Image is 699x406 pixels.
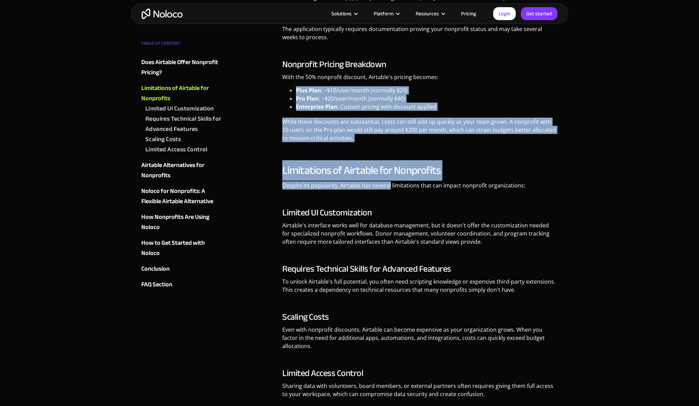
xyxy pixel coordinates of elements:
div: Limited UI Customization [145,104,214,114]
h3: Limited Access Control [282,368,558,378]
li: : ~$20/user/month (normally $40) [296,94,558,103]
a: Pricing [453,9,485,18]
li: : Custom pricing with discount applied [296,103,558,111]
a: Noloco for Nonprofits: A Flexible Airtable Alternative [141,186,224,207]
h3: Nonprofit Pricing Breakdown [282,59,558,70]
p: Airtable's interface works well for database management, but it doesn't offer the customization n... [282,221,558,251]
div: Resources [407,9,453,18]
h3: Scaling Costs [282,312,558,322]
div: TABLE OF CONTENT [141,38,224,52]
div: Scaling Costs [145,134,181,145]
a: Limited UI Customization [145,104,224,114]
div: Limited Access Control [145,145,208,155]
p: While these discounts are substantial, costs can still add up quickly as your team grows. A nonpr... [282,118,558,147]
a: Limitations of Airtable for Nonprofits [141,83,224,104]
a: Requires Technical Skills for Advanced Features [145,114,224,134]
a: Limited Access Control [145,145,224,155]
div: Conclusion [141,264,170,274]
li: : ~$10/user/month (normally $20) [296,86,558,94]
strong: Pro Plan [296,95,319,102]
p: With the 50% nonprofit discount, Airtable's pricing becomes: [282,73,558,86]
a: Scaling Costs [145,134,224,145]
a: Login [493,7,516,20]
a: How to Get Started with Noloco [141,238,224,258]
a: home [142,9,183,19]
p: Sharing data with volunteers, board members, or external partners often requires giving them full... [282,382,558,403]
h3: Limited UI Customization [282,208,558,218]
a: How Nonprofits Are Using Noloco [141,212,224,232]
a: Get started [521,7,557,20]
p: Even with nonprofit discounts, Airtable can become expensive as your organization grows. When you... [282,326,558,355]
div: FAQ Section [141,280,172,290]
div: Resources [416,9,439,18]
div: Platform [374,9,394,18]
p: To unlock Airtable's full potential, you often need scripting knowledge or expensive third-party ... [282,277,558,299]
div: Solutions [331,9,352,18]
p: The application typically requires documentation proving your nonprofit status and may take sever... [282,25,558,46]
p: Despite its popularity, Airtable has several limitations that can impact nonprofit organizations: [282,181,558,195]
a: Conclusion [141,264,224,274]
a: FAQ Section [141,280,224,290]
div: Solutions [323,9,365,18]
a: Airtable Alternatives for Nonprofits [141,160,224,181]
h2: Limitations of Airtable for Nonprofits [282,164,558,177]
div: Platform [365,9,407,18]
strong: Enterprise Plan [296,103,338,110]
strong: Plus Plan [296,87,321,94]
h3: Requires Technical Skills for Advanced Features [282,264,558,274]
a: Does Airtable Offer Nonprofit Pricing? [141,57,224,78]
